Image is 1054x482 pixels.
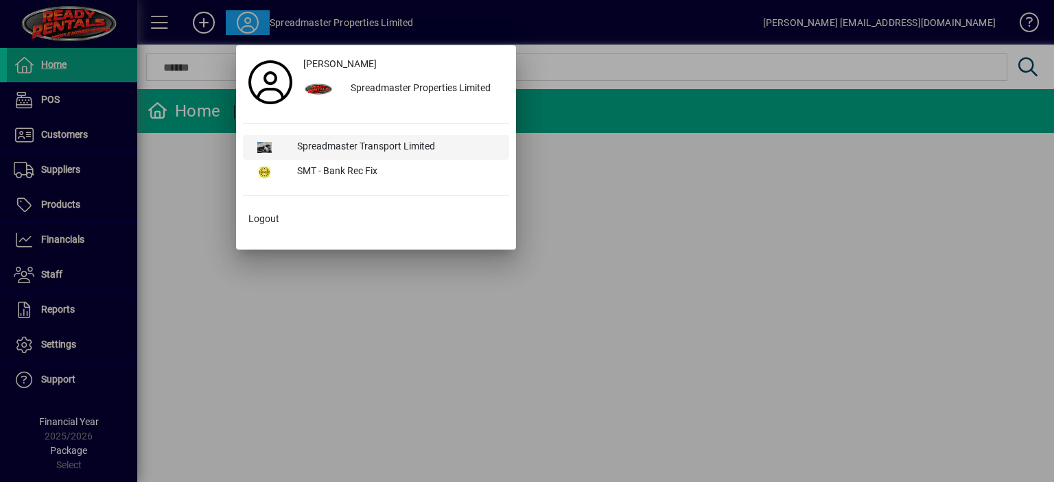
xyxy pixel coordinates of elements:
div: Spreadmaster Properties Limited [340,77,509,101]
div: Spreadmaster Transport Limited [286,135,509,160]
span: Logout [248,212,279,226]
span: [PERSON_NAME] [303,57,377,71]
button: SMT - Bank Rec Fix [243,160,509,184]
a: Profile [243,70,298,95]
button: Logout [243,207,509,232]
div: SMT - Bank Rec Fix [286,160,509,184]
a: [PERSON_NAME] [298,52,509,77]
button: Spreadmaster Transport Limited [243,135,509,160]
button: Spreadmaster Properties Limited [298,77,509,101]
